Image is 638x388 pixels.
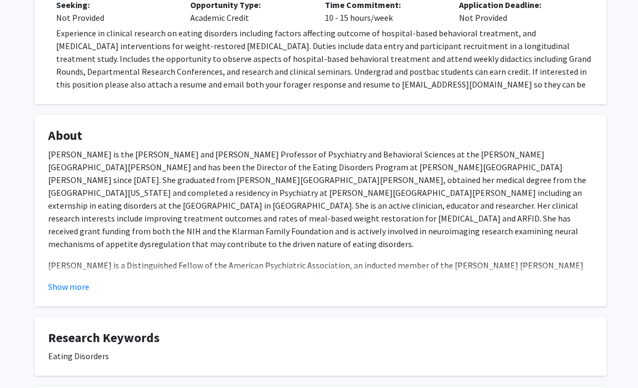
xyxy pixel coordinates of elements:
[8,340,45,380] iframe: Chat
[48,281,89,294] button: Show more
[56,28,591,103] span: Experience in clinical research on eating disorders including factors affecting outcome of hospit...
[48,350,593,363] div: Eating Disorders
[56,12,174,25] div: Not Provided
[48,260,586,284] span: [PERSON_NAME] is a Distinguished Fellow of the American Psychiatric Association, an inducted memb...
[48,331,593,346] h4: Research Keywords
[48,129,593,144] h4: About
[48,148,593,251] p: [PERSON_NAME] is the [PERSON_NAME] and [PERSON_NAME] Professor of Psychiatry and Behavioral Scien...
